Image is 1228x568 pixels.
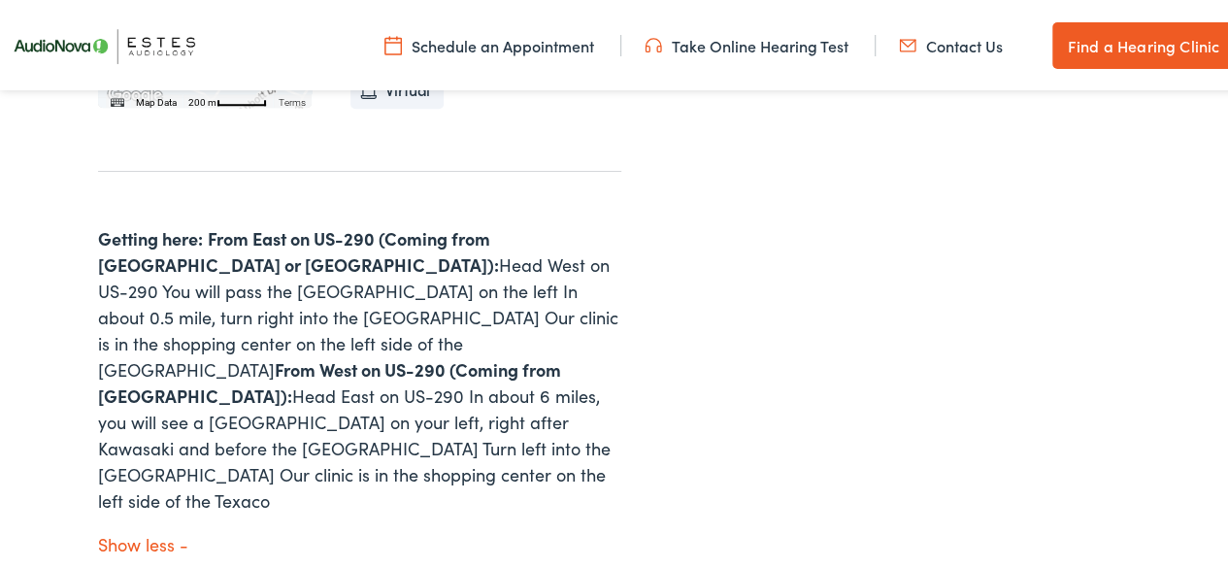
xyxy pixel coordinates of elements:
[384,32,594,53] a: Schedule an Appointment
[136,93,177,107] button: Map Data
[899,32,1003,53] a: Contact Us
[111,93,124,107] button: Keyboard shortcuts
[188,94,216,105] span: 200 m
[98,354,561,405] strong: From West on US-290 (Coming from [GEOGRAPHIC_DATA]):
[899,32,916,53] img: utility icon
[645,32,662,53] img: utility icon
[384,32,402,53] img: utility icon
[103,80,167,105] img: Google
[98,532,188,552] button: Show less
[98,222,621,511] p: Head West on US-290 You will pass the [GEOGRAPHIC_DATA] on the left In about 0.5 mile, turn right...
[279,94,306,105] a: Terms (opens in new tab)
[98,223,203,248] strong: Getting here:
[103,80,167,105] a: Open this area in Google Maps (opens a new window)
[645,32,848,53] a: Take Online Hearing Test
[183,91,273,105] button: Map Scale: 200 m per 48 pixels
[98,223,499,274] strong: From East on US-290 (Coming from [GEOGRAPHIC_DATA] or [GEOGRAPHIC_DATA]):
